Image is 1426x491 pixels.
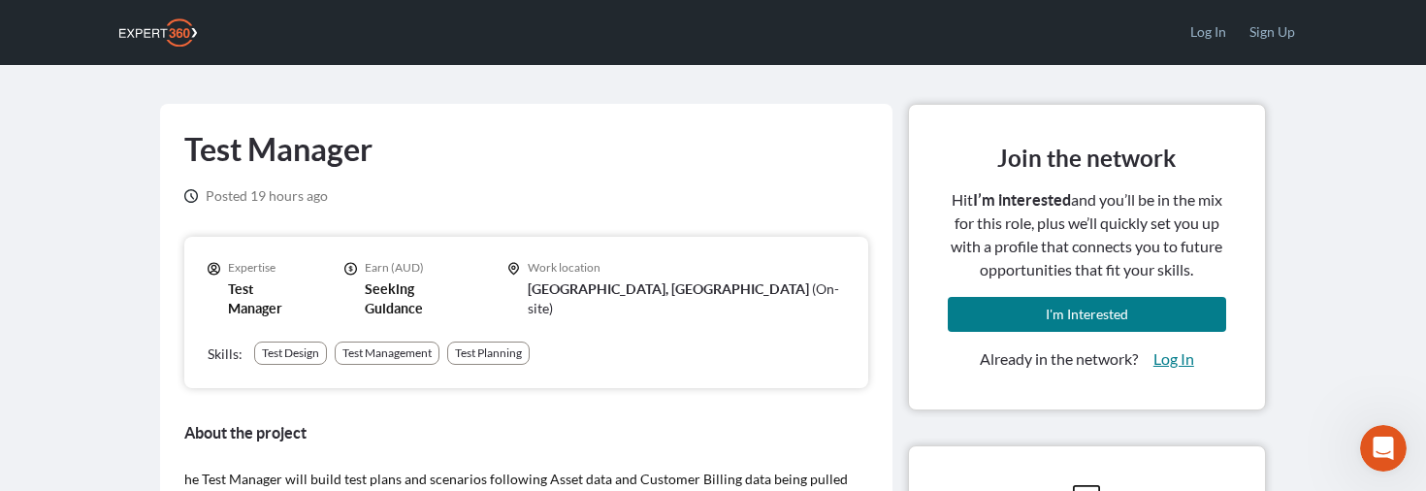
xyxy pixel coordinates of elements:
[1046,306,1128,322] span: I'm Interested
[973,191,1071,209] span: I’m interested
[208,262,220,276] svg: icon
[455,345,522,361] div: Test Planning
[1153,347,1194,371] a: Log In
[997,144,1176,173] h3: Join the network
[228,279,306,318] p: Test Manager
[528,281,809,297] span: [GEOGRAPHIC_DATA], [GEOGRAPHIC_DATA]
[980,347,1138,371] span: Already in the network?
[365,260,469,276] p: Earn (AUD)
[948,297,1226,332] button: I'm Interested
[119,18,197,47] img: Expert360
[208,345,243,362] span: Skills:
[1360,425,1407,472] iframe: Intercom live chat
[344,262,357,276] svg: icon
[507,262,520,276] svg: icon
[365,279,469,318] p: Seeking Guidance
[528,260,845,276] p: Work location
[948,188,1226,281] span: Hit and you’ll be in the mix for this role, plus we’ll quickly set you up with a profile that con...
[262,345,319,361] div: Test Design
[228,260,306,276] p: Expertise
[184,128,373,171] h1: Test Manager
[184,419,868,446] h3: About the project
[342,345,432,361] div: Test Management
[206,186,328,206] span: 19 hours ago
[184,189,198,203] svg: icon
[206,187,247,204] span: Posted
